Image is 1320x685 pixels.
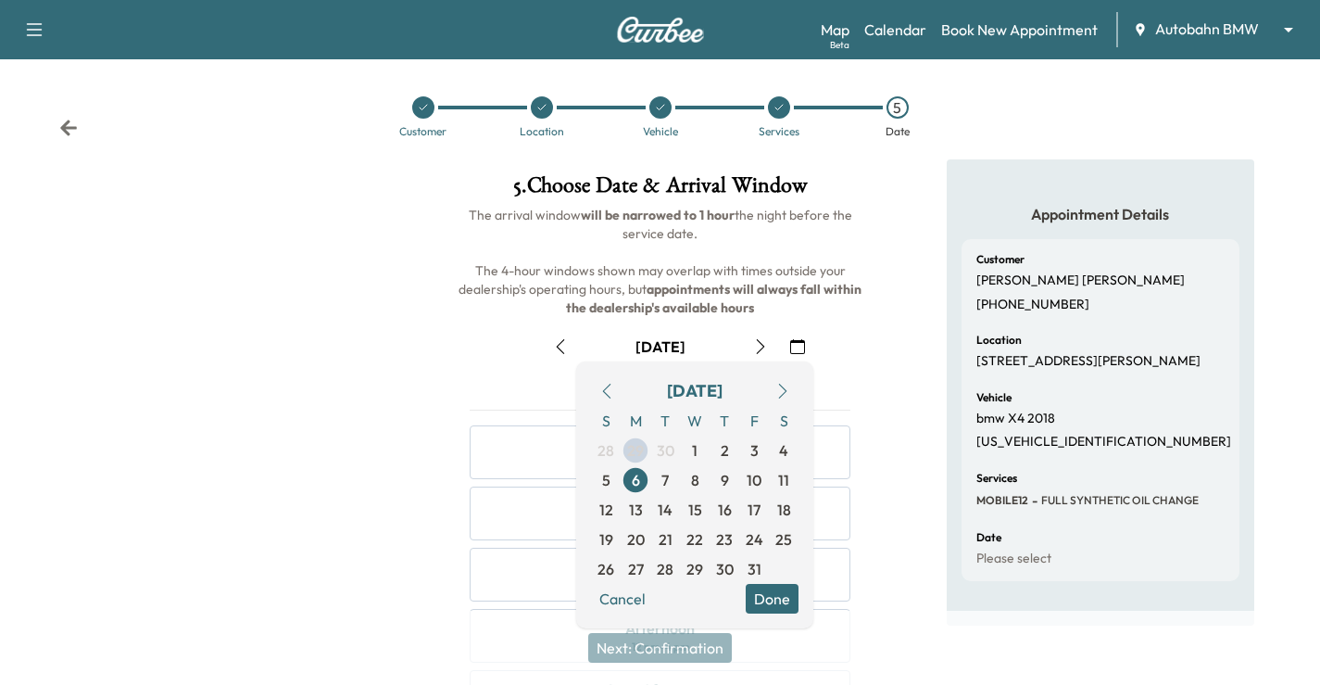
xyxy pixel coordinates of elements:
b: appointments will always fall within the dealership's available hours [566,281,864,316]
span: 23 [716,528,733,551]
span: 19 [599,528,613,551]
span: The arrival window the night before the service date. The 4-hour windows shown may overlap with t... [459,207,864,316]
div: [DATE] [635,336,685,357]
p: [PHONE_NUMBER] [976,297,1089,313]
a: Book New Appointment [941,19,1098,41]
div: Back [59,119,78,137]
span: 9 [721,469,729,491]
span: 2 [721,439,729,462]
h5: Appointment Details [962,204,1239,224]
span: W [680,406,710,436]
span: Autobahn BMW [1155,19,1259,40]
span: T [710,406,739,436]
span: 31 [748,558,761,580]
div: Vehicle [643,126,678,137]
b: will be narrowed to 1 hour [581,207,735,223]
div: Date [886,126,910,137]
span: 3 [750,439,759,462]
span: - [1028,491,1037,510]
div: [DATE] [667,378,723,404]
span: M [621,406,650,436]
span: 15 [688,499,702,521]
p: [STREET_ADDRESS][PERSON_NAME] [976,353,1201,370]
span: 6 [632,469,640,491]
a: MapBeta [821,19,849,41]
span: 20 [627,528,645,551]
p: [US_VEHICLE_IDENTIFICATION_NUMBER] [976,434,1231,450]
a: Calendar [864,19,926,41]
span: 18 [777,499,791,521]
span: 29 [627,439,644,462]
span: 25 [775,528,792,551]
span: S [591,406,621,436]
h6: Services [976,473,1017,484]
span: 22 [686,528,703,551]
span: 7 [661,469,669,491]
span: T [650,406,680,436]
span: F [739,406,769,436]
span: S [769,406,798,436]
span: 11 [778,469,789,491]
h6: Customer [976,254,1025,265]
span: MOBILE12 [976,493,1028,508]
span: 5 [602,469,610,491]
p: [PERSON_NAME] [PERSON_NAME] [976,273,1185,289]
span: 16 [718,499,732,521]
span: 12 [599,499,613,521]
span: 24 [746,528,763,551]
div: Beta [830,38,849,52]
span: 17 [748,499,761,521]
h6: Location [976,335,1022,346]
p: Please select [976,551,1051,567]
h1: 5 . Choose Date & Arrival Window [455,174,865,206]
span: 13 [629,499,643,521]
span: 1 [692,439,698,462]
span: 30 [716,558,734,580]
span: 27 [628,558,644,580]
p: bmw X4 2018 [976,411,1055,427]
button: Cancel [591,584,654,614]
span: 28 [657,558,673,580]
img: Curbee Logo [616,17,705,43]
div: Customer [399,126,446,137]
span: 10 [747,469,761,491]
button: Done [746,584,798,614]
span: 14 [658,499,673,521]
span: FULL SYNTHETIC OIL CHANGE [1037,493,1199,508]
div: Services [759,126,799,137]
span: 28 [597,439,614,462]
span: 26 [597,558,614,580]
span: 8 [691,469,699,491]
h6: Date [976,532,1001,543]
span: 4 [779,439,788,462]
span: 29 [686,558,703,580]
div: 5 [886,96,909,119]
h6: Vehicle [976,392,1012,403]
span: 30 [657,439,674,462]
span: 21 [659,528,673,551]
div: Location [520,126,564,137]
